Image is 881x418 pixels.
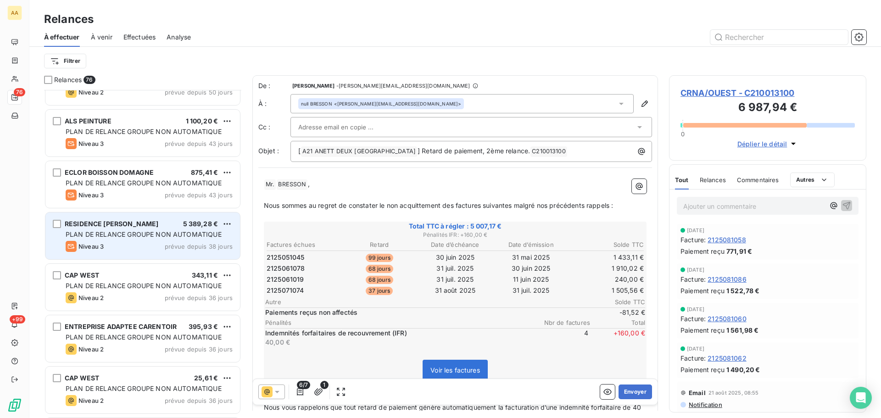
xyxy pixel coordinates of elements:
h3: Relances [44,11,94,28]
p: 40,00 € [265,338,531,347]
td: 31 juil. 2025 [418,263,492,273]
span: 343,11 € [192,271,218,279]
span: 2125081062 [708,353,747,363]
span: Paiement reçu [680,246,725,256]
span: De : [258,81,290,90]
div: grid [44,90,241,418]
span: Autre [265,298,590,306]
span: CAP WEST [65,374,99,382]
th: Date d’échéance [418,240,492,250]
span: - [PERSON_NAME][EMAIL_ADDRESS][DOMAIN_NAME] [336,83,470,89]
span: Commentaires [737,176,779,184]
span: Email [689,389,706,396]
span: Voir les factures [430,366,480,374]
span: + 160,00 € [590,329,645,347]
span: Paiements reçus non affectés [265,308,588,317]
span: 68 jours [366,276,393,284]
span: Relances [700,176,726,184]
span: Nous sommes au regret de constater le non acquittement des factures suivantes malgré nos précéden... [264,201,613,209]
span: Paiement reçu [680,365,725,374]
span: Pénalités IFR : + 160,00 € [265,231,645,239]
span: ALS PEINTURE [65,117,112,125]
span: 1 522,78 € [726,286,760,295]
span: prévue depuis 43 jours [165,140,233,147]
span: Facture : [680,353,706,363]
span: 395,93 € [189,323,218,330]
span: Total [590,319,645,326]
span: 2125061078 [267,264,305,273]
span: Nbr de factures [535,319,590,326]
span: 21 août 2025, 08:55 [708,390,759,396]
span: Facture : [680,314,706,323]
span: PLAN DE RELANCE GROUPE NON AUTOMATIQUE [66,385,222,392]
td: 11 juin 2025 [494,274,569,284]
label: Cc : [258,123,290,132]
span: prévue depuis 36 jours [165,346,233,353]
p: Indemnités forfaitaires de recouvrement (IFR) [265,329,531,338]
th: Factures échues [266,240,341,250]
span: RESIDENCE [PERSON_NAME] [65,220,158,228]
span: C210013100 [530,146,567,157]
span: 875,41 € [191,168,218,176]
span: [ [298,147,301,155]
td: 31 mai 2025 [494,252,569,262]
td: 31 août 2025 [418,285,492,295]
span: Niveau 2 [78,397,104,404]
span: Analyse [167,33,191,42]
span: Facture : [680,274,706,284]
span: 1 561,98 € [726,325,759,335]
span: prévue depuis 36 jours [165,294,233,301]
span: Objet : [258,147,279,155]
span: 37 jours [366,287,393,295]
span: PLAN DE RELANCE GROUPE NON AUTOMATIQUE [66,179,222,187]
td: 30 juin 2025 [494,263,569,273]
td: 30 juin 2025 [418,252,492,262]
button: Déplier le détail [735,139,801,149]
span: 1 490,20 € [726,365,760,374]
span: Niveau 2 [78,89,104,96]
span: 25,61 € [194,374,218,382]
span: 4 [533,329,588,347]
td: 31 juil. 2025 [494,285,569,295]
span: PLAN DE RELANCE GROUPE NON AUTOMATIQUE [66,128,222,135]
img: Logo LeanPay [7,398,22,412]
span: 2125081058 [708,235,746,245]
span: Niveau 2 [78,346,104,353]
span: Facture : [680,235,706,245]
span: 76 [14,88,25,96]
span: , [308,180,310,188]
span: Niveau 3 [78,191,104,199]
span: 76 [84,76,95,84]
input: Adresse email en copie ... [298,120,397,134]
span: 0 [681,130,685,138]
span: Niveau 3 [78,243,104,250]
span: 1 100,20 € [186,117,218,125]
span: 771,91 € [726,246,752,256]
span: prévue depuis 43 jours [165,191,233,199]
span: 2125051045 [267,253,305,262]
h3: 6 987,94 € [680,99,855,117]
span: Paiement reçu [680,286,725,295]
span: 5 389,28 € [183,220,218,228]
span: Pénalités [265,319,535,326]
td: 1 433,11 € [569,252,644,262]
span: A21 ANETT DEUX [GEOGRAPHIC_DATA] [301,146,417,157]
span: Mr. [264,179,276,190]
div: <[PERSON_NAME][EMAIL_ADDRESS][DOMAIN_NAME]> [301,100,461,107]
th: Date d’émission [494,240,569,250]
th: Retard [342,240,417,250]
span: -81,52 € [590,308,645,317]
span: CAP WEST [65,271,99,279]
span: Relances [54,75,82,84]
span: [DATE] [687,346,704,351]
span: 6/7 [297,381,310,389]
span: Déplier le détail [737,139,787,149]
span: prévue depuis 38 jours [165,243,233,250]
span: prévue depuis 36 jours [165,397,233,404]
span: Total TTC à régler : 5 007,17 € [265,222,645,231]
td: 1 910,02 € [569,263,644,273]
span: ] Retard de paiement, 2ème relance. [418,147,530,155]
span: 68 jours [366,265,393,273]
span: 2125081060 [708,314,747,323]
td: 31 juil. 2025 [418,274,492,284]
